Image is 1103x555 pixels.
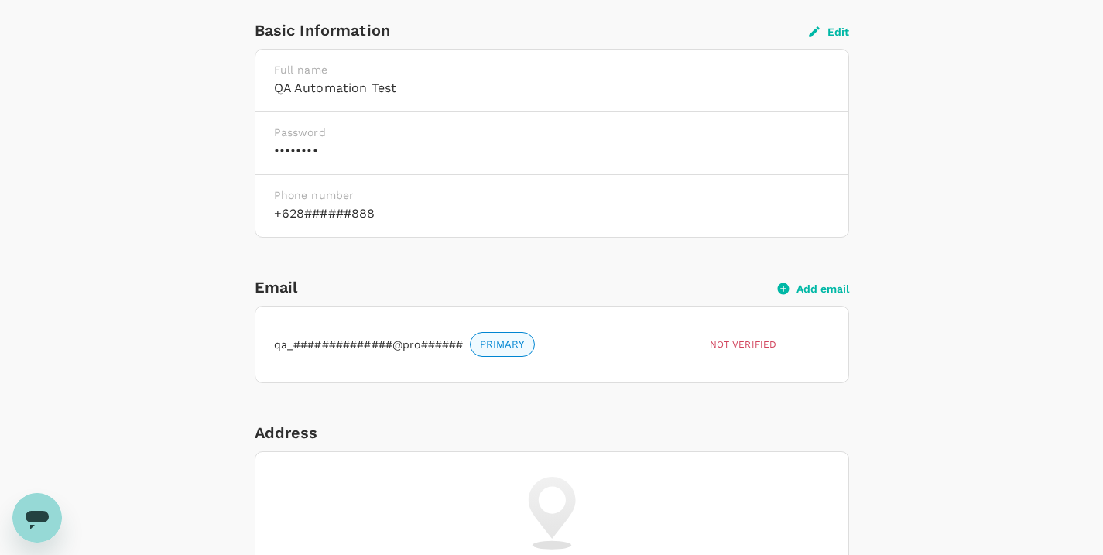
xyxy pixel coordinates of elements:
[710,339,777,350] span: Not verified
[255,18,809,43] div: Basic Information
[255,420,849,445] div: Address
[471,337,534,352] span: PRIMARY
[274,62,830,77] p: Full name
[274,140,830,162] h6: ••••••••
[274,337,464,352] p: qa_##############@pro######
[274,187,830,203] p: Phone number
[274,125,830,140] p: Password
[274,77,830,99] h6: QA Automation Test
[809,25,849,39] button: Edit
[255,275,778,300] h6: Email
[274,203,830,224] h6: +628######888
[12,493,62,543] iframe: Button to launch messaging window
[528,477,576,550] img: billing
[778,282,849,296] button: Add email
